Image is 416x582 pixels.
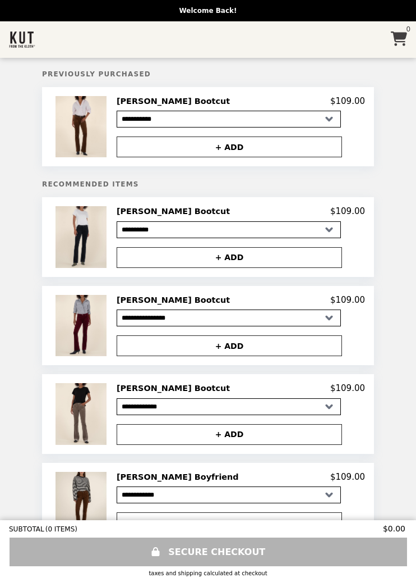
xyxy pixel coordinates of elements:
h2: [PERSON_NAME] Boyfriend [117,472,243,482]
p: $109.00 [330,383,365,393]
select: Select a product variant [117,310,341,326]
h2: [PERSON_NAME] Bootcut [117,206,234,216]
img: Natalie Corduroy Bootcut [56,206,109,267]
h5: Previously Purchased [42,70,374,78]
h2: [PERSON_NAME] Bootcut [117,383,234,393]
h2: [PERSON_NAME] Bootcut [117,295,234,305]
span: 0 [406,26,410,33]
div: Taxes and Shipping calculated at checkout [9,570,407,576]
span: SUBTOTAL [9,525,45,533]
span: $0.00 [383,524,407,533]
select: Select a product variant [117,486,341,503]
p: $109.00 [330,206,365,216]
img: Natalie Corduroy Bootcut [56,295,109,356]
select: Select a product variant [117,398,341,415]
span: ( 0 ITEMS ) [45,525,77,533]
img: Natalie Corduroy Bootcut [56,383,109,444]
p: $109.00 [330,472,365,482]
p: Welcome Back! [179,7,237,15]
p: $109.00 [330,96,365,106]
button: + ADD [117,247,342,268]
img: Catherine Corduroy Boyfriend [56,472,109,533]
button: + ADD [117,137,342,157]
select: Select a product variant [117,111,341,128]
h5: Recommended Items [42,180,374,188]
img: Brand Logo [9,28,35,51]
button: + ADD [117,512,342,533]
h2: [PERSON_NAME] Bootcut [117,96,234,106]
img: Natalie Corduroy Bootcut [56,96,109,157]
p: $109.00 [330,295,365,305]
button: + ADD [117,335,342,356]
button: + ADD [117,424,342,445]
select: Select a product variant [117,221,341,238]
